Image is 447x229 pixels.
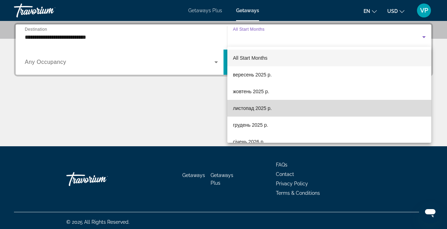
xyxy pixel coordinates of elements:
[233,121,268,129] span: грудень 2025 р.
[233,71,272,79] span: вересень 2025 р.
[233,138,265,146] span: січень 2026 р.
[419,201,441,223] iframe: Кнопка для запуску вікна повідомлень
[233,55,268,61] span: All Start Months
[233,87,269,96] span: жовтень 2025 р.
[233,104,272,112] span: листопад 2025 р.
